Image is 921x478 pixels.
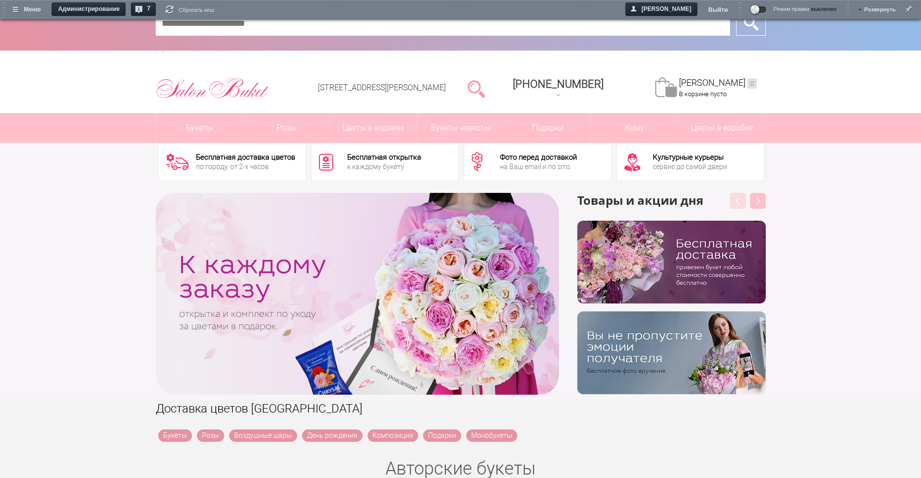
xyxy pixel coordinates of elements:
a: [STREET_ADDRESS][PERSON_NAME] [318,83,446,92]
a: Сбросить кеш [166,5,214,15]
div: Культурные курьеры [653,154,727,161]
a: [PHONE_NUMBER] [507,74,610,103]
a: День рождения [302,429,363,442]
span: [PERSON_NAME] [627,2,698,16]
a: Розы [243,113,330,143]
a: Подарки [423,429,461,442]
ins: 0 [747,78,757,89]
span: Меню [9,3,47,17]
a: Композиции [368,429,418,442]
a: Букеты невесты [417,113,504,143]
a: Развернуть [864,2,896,16]
a: 7 [131,2,156,17]
img: v9wy31nijnvkfycrkduev4dhgt9psb7e.png.webp [577,311,766,394]
img: hpaj04joss48rwypv6hbykmvk1dj7zyr.png.webp [577,221,766,303]
button: Next [750,193,766,209]
div: сервис до самой двери [653,163,727,170]
img: Цветы Нижний Новгород [156,75,269,101]
span: Сбросить кеш [179,5,214,14]
div: на Ваш email и по sms [500,163,577,170]
a: Воздушные шары [229,429,297,442]
a: Режим правкивыключен [751,6,837,17]
a: Подарки [504,113,591,143]
span: 7 [143,2,156,17]
h1: Доставка цветов [GEOGRAPHIC_DATA] [156,400,766,418]
span: выключен [811,6,837,12]
a: Меню [8,2,47,17]
span: Развернуть [864,2,896,11]
a: Розы [197,429,224,442]
div: Бесплатная доставка цветов [196,154,295,161]
span: [PHONE_NUMBER] [513,78,604,90]
span: Режим правки [774,6,809,17]
div: по городу, от 2-х часов [196,163,295,170]
a: Букеты [156,113,243,143]
div: Фото перед доставкой [500,154,577,161]
div: к каждому букету [347,163,421,170]
a: Цветы в корзине [330,113,417,143]
span: Кому [591,113,678,143]
div: Бесплатная открытка [347,154,421,161]
a: [PERSON_NAME] [679,77,757,89]
span: Администрирование [53,2,126,17]
a: [PERSON_NAME] [625,2,698,17]
a: Администрирование [52,2,126,17]
span: В корзине пусто [679,90,727,98]
a: Выйти [708,2,728,17]
a: Букеты [158,429,192,442]
a: Цветы в коробке [678,113,765,143]
a: Монобукеты [466,429,517,442]
h3: Товары и акции дня [577,193,766,221]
